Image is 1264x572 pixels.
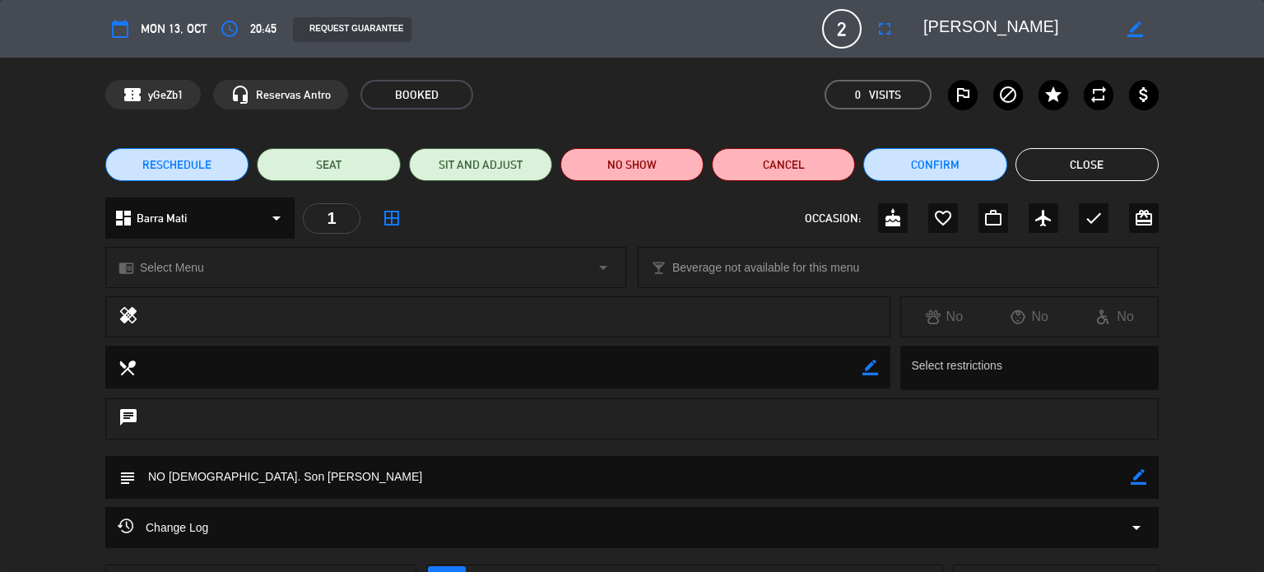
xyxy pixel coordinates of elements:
[1131,469,1146,485] i: border_color
[250,19,276,39] span: 20:45
[862,360,878,375] i: border_color
[875,19,895,39] i: fullscreen
[118,407,138,430] i: chat
[953,85,973,105] i: outlined_flag
[1034,208,1053,228] i: airplanemode_active
[140,258,204,277] span: Select Menu
[114,208,133,228] i: dashboard
[123,85,142,105] span: confirmation_number
[672,258,859,277] span: Beverage not available for this menu
[651,260,667,276] i: local_bar
[256,86,331,105] span: Reservas Antro
[560,148,704,181] button: NO SHOW
[293,17,411,42] div: REQUEST GUARANTEE
[382,208,402,228] i: border_all
[148,86,184,105] span: yGeZb1
[360,80,473,109] span: BOOKED
[1089,85,1108,105] i: repeat
[137,209,187,228] span: Barra Mati
[118,468,136,486] i: subject
[870,14,899,44] button: fullscreen
[1127,21,1143,37] i: border_color
[805,209,861,228] span: OCCASION:
[141,19,207,39] span: Mon 13, Oct
[998,85,1018,105] i: block
[883,208,903,228] i: cake
[1043,85,1063,105] i: star
[257,148,400,181] button: SEAT
[1084,208,1104,228] i: check
[118,305,138,328] i: healing
[110,19,130,39] i: calendar_today
[118,358,136,376] i: local_dining
[220,19,239,39] i: access_time
[303,203,360,234] div: 1
[855,86,861,105] span: 0
[901,306,987,328] div: No
[822,9,862,49] span: 2
[593,258,613,277] i: arrow_drop_down
[118,518,208,537] span: Change Log
[230,85,250,105] i: headset_mic
[869,86,901,105] em: Visits
[267,208,286,228] i: arrow_drop_down
[933,208,953,228] i: favorite_border
[1134,85,1154,105] i: attach_money
[1127,518,1146,537] i: arrow_drop_down
[983,208,1003,228] i: work_outline
[1015,148,1159,181] button: Close
[863,148,1006,181] button: Confirm
[1134,208,1154,228] i: card_giftcard
[118,260,134,276] i: chrome_reader_mode
[712,148,855,181] button: Cancel
[105,14,135,44] button: calendar_today
[987,306,1072,328] div: No
[1072,306,1158,328] div: No
[215,14,244,44] button: access_time
[409,148,552,181] button: SIT AND ADJUST
[142,156,211,174] span: RESCHEDULE
[105,148,249,181] button: RESCHEDULE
